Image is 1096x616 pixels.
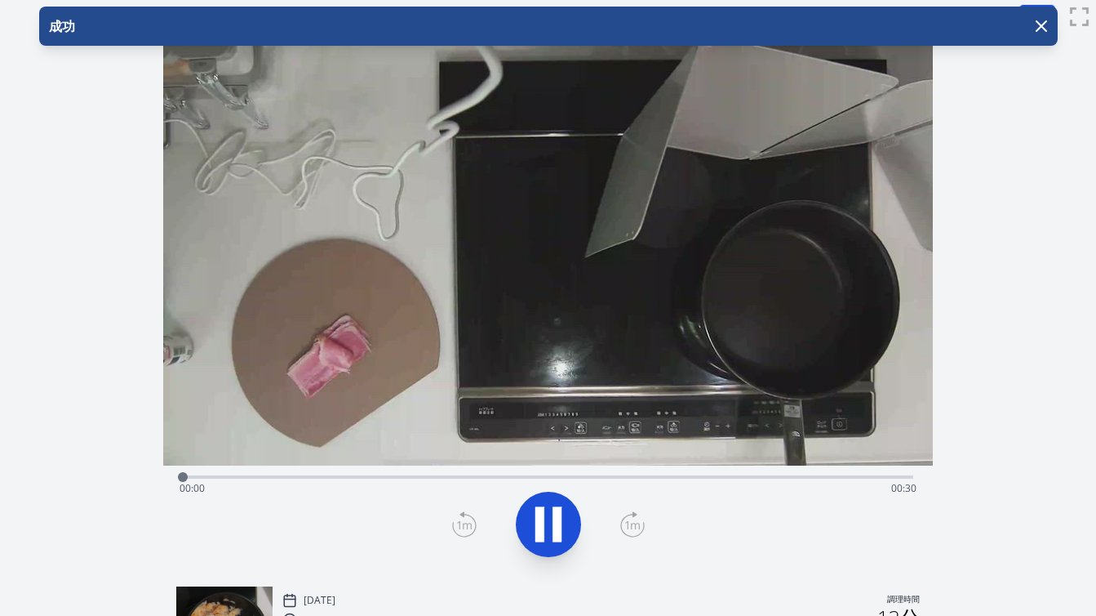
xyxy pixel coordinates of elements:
span: 00:30 [891,481,916,495]
font: 00:00:00 [517,5,579,27]
font: 調理時間 [887,594,920,605]
font: [DATE] [304,593,335,607]
font: 成功 [49,17,75,35]
button: 1× [1018,4,1056,29]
